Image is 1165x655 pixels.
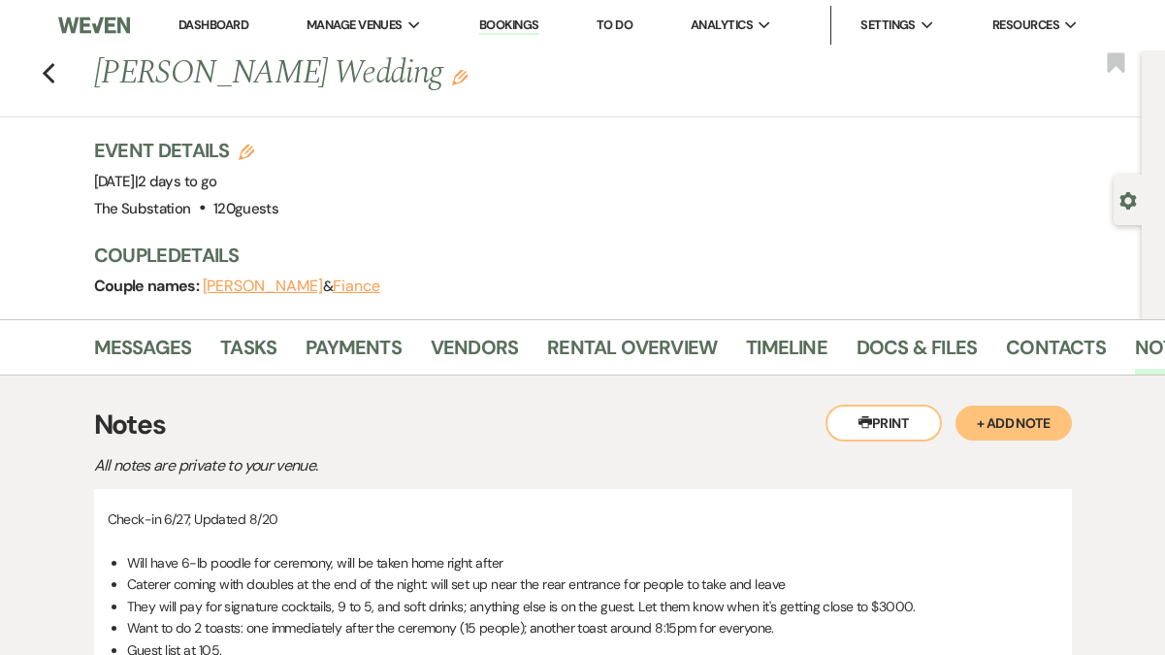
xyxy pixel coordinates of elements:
span: Resources [992,16,1059,35]
a: Dashboard [178,16,248,33]
p: All notes are private to your venue. [94,453,773,478]
button: Open lead details [1119,190,1137,209]
h1: [PERSON_NAME] Wedding [94,50,925,97]
span: & [203,277,380,296]
button: Edit [452,68,468,85]
span: Settings [860,16,916,35]
a: Docs & Files [857,332,977,375]
li: Want to do 2 toasts: one immediately after the ceremony (15 people); another toast around 8:15pm ... [127,617,1058,639]
a: Contacts [1006,332,1106,375]
span: The Substation [94,199,191,218]
span: Manage Venues [307,16,403,35]
span: 120 guests [213,199,278,218]
span: [DATE] [94,172,217,191]
a: To Do [597,16,632,33]
p: Check-in 6/27; Updated 8/20 [108,508,1058,530]
li: Will have 6-lb poodle for ceremony, will be taken home right after [127,552,1058,573]
a: Timeline [746,332,827,375]
a: Messages [94,332,192,375]
h3: Couple Details [94,242,1123,269]
button: Fiance [333,278,380,294]
h3: Notes [94,405,1072,445]
a: Vendors [431,332,518,375]
button: Print [825,405,942,442]
li: They will pay for signature cocktails, 9 to 5, and soft drinks; anything else is on the guest. Le... [127,596,1058,617]
a: Rental Overview [547,332,717,375]
span: Couple names: [94,276,203,296]
a: Tasks [220,332,276,375]
button: [PERSON_NAME] [203,278,323,294]
button: + Add Note [955,406,1072,441]
a: Bookings [479,16,539,35]
img: Weven Logo [58,5,130,46]
span: Analytics [691,16,753,35]
span: 2 days to go [138,172,216,191]
span: | [135,172,217,191]
a: Payments [306,332,402,375]
h3: Event Details [94,137,279,164]
li: Caterer coming with doubles at the end of the night: will set up near the rear entrance for peopl... [127,573,1058,595]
